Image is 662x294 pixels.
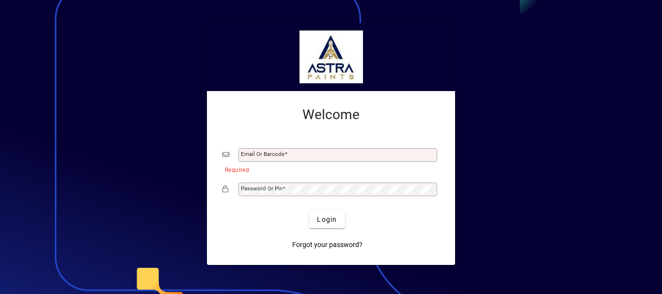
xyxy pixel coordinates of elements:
mat-label: Password or Pin [241,185,283,192]
mat-error: Required [225,164,432,174]
a: Forgot your password? [288,236,366,253]
span: Forgot your password? [292,240,363,250]
mat-label: Email or Barcode [241,151,284,157]
h2: Welcome [222,107,440,123]
button: Login [309,211,345,228]
span: Login [317,215,337,225]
